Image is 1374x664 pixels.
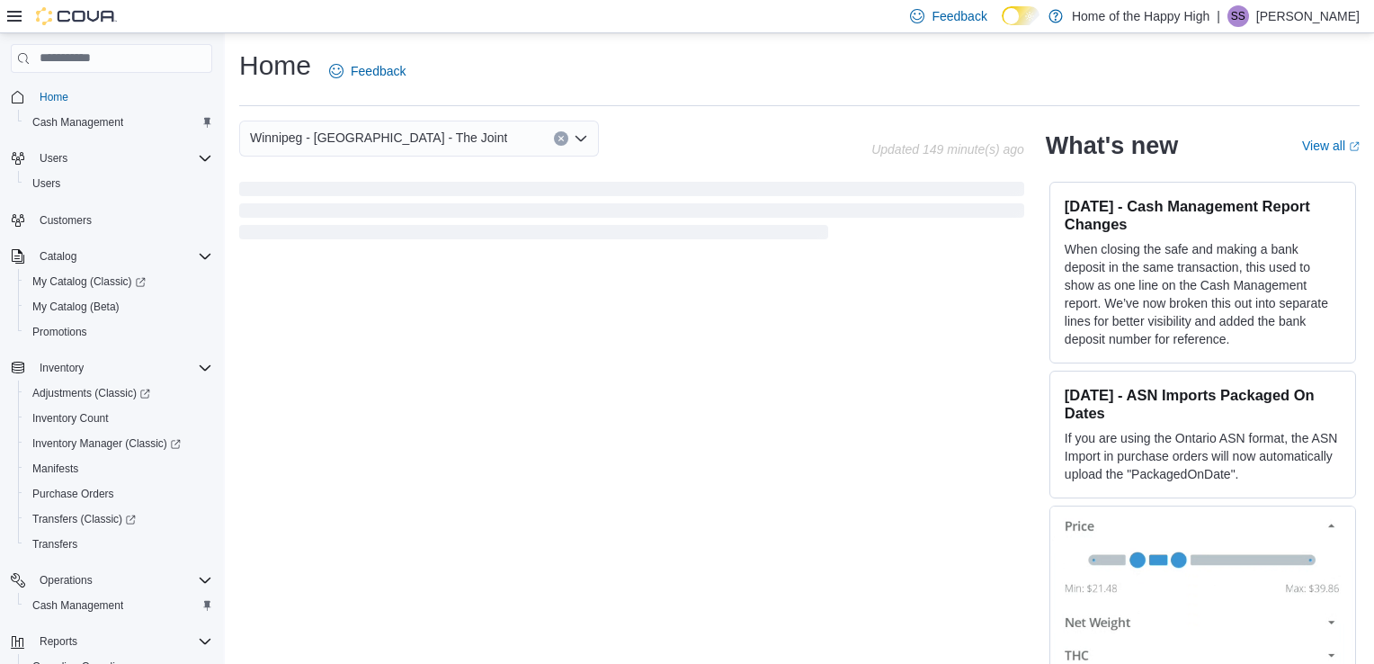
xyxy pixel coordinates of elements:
[32,209,212,231] span: Customers
[554,131,568,146] button: Clear input
[32,411,109,426] span: Inventory Count
[250,127,507,148] span: Winnipeg - [GEOGRAPHIC_DATA] - The Joint
[322,53,413,89] a: Feedback
[18,381,219,406] a: Adjustments (Classic)
[40,361,84,375] span: Inventory
[25,595,212,616] span: Cash Management
[1231,5,1245,27] span: SS
[239,185,1024,243] span: Loading
[32,210,99,231] a: Customers
[4,355,219,381] button: Inventory
[25,173,212,194] span: Users
[25,296,212,318] span: My Catalog (Beta)
[40,634,77,649] span: Reports
[36,7,117,25] img: Cova
[25,296,127,318] a: My Catalog (Beta)
[4,629,219,654] button: Reports
[25,595,130,616] a: Cash Management
[1227,5,1249,27] div: Shakil Shovon
[1349,141,1360,152] svg: External link
[18,110,219,135] button: Cash Management
[4,568,219,593] button: Operations
[32,86,76,108] a: Home
[32,246,84,267] button: Catalog
[25,483,212,505] span: Purchase Orders
[18,507,219,532] a: Transfers (Classic)
[32,570,212,591] span: Operations
[1065,429,1341,483] p: If you are using the Ontario ASN format, the ASN Import in purchase orders will now automatically...
[25,458,85,480] a: Manifests
[32,357,91,379] button: Inventory
[18,431,219,456] a: Inventory Manager (Classic)
[18,269,219,294] a: My Catalog (Classic)
[32,357,212,379] span: Inventory
[32,274,146,289] span: My Catalog (Classic)
[4,207,219,233] button: Customers
[25,458,212,480] span: Manifests
[239,48,311,84] h1: Home
[1217,5,1220,27] p: |
[25,112,212,133] span: Cash Management
[25,408,116,429] a: Inventory Count
[40,151,67,166] span: Users
[1065,386,1341,422] h3: [DATE] - ASN Imports Packaged On Dates
[32,436,181,451] span: Inventory Manager (Classic)
[1065,240,1341,348] p: When closing the safe and making a bank deposit in the same transaction, this used to show as one...
[40,573,93,588] span: Operations
[1072,5,1209,27] p: Home of the Happy High
[871,142,1024,157] p: Updated 149 minute(s) ago
[18,532,219,557] button: Transfers
[32,176,60,191] span: Users
[32,148,212,169] span: Users
[32,631,212,652] span: Reports
[18,171,219,196] button: Users
[25,271,153,292] a: My Catalog (Classic)
[351,62,406,80] span: Feedback
[32,148,75,169] button: Users
[1002,25,1003,26] span: Dark Mode
[4,84,219,110] button: Home
[32,462,78,476] span: Manifests
[18,294,219,319] button: My Catalog (Beta)
[25,321,212,343] span: Promotions
[1302,139,1360,153] a: View allExternal link
[32,512,136,526] span: Transfers (Classic)
[574,131,588,146] button: Open list of options
[25,321,94,343] a: Promotions
[32,325,87,339] span: Promotions
[32,386,150,400] span: Adjustments (Classic)
[25,382,157,404] a: Adjustments (Classic)
[32,598,123,613] span: Cash Management
[32,115,123,130] span: Cash Management
[25,433,212,454] span: Inventory Manager (Classic)
[25,173,67,194] a: Users
[25,433,188,454] a: Inventory Manager (Classic)
[32,300,120,314] span: My Catalog (Beta)
[18,406,219,431] button: Inventory Count
[25,508,212,530] span: Transfers (Classic)
[32,631,85,652] button: Reports
[25,271,212,292] span: My Catalog (Classic)
[32,570,100,591] button: Operations
[25,508,143,530] a: Transfers (Classic)
[32,487,114,501] span: Purchase Orders
[18,481,219,507] button: Purchase Orders
[1046,131,1178,160] h2: What's new
[4,146,219,171] button: Users
[4,244,219,269] button: Catalog
[932,7,986,25] span: Feedback
[1065,197,1341,233] h3: [DATE] - Cash Management Report Changes
[18,319,219,345] button: Promotions
[25,483,121,505] a: Purchase Orders
[25,112,130,133] a: Cash Management
[32,537,77,552] span: Transfers
[1002,6,1039,25] input: Dark Mode
[40,213,92,228] span: Customers
[25,408,212,429] span: Inventory Count
[1256,5,1360,27] p: [PERSON_NAME]
[25,534,85,555] a: Transfers
[40,249,76,264] span: Catalog
[32,246,212,267] span: Catalog
[40,90,68,104] span: Home
[25,382,212,404] span: Adjustments (Classic)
